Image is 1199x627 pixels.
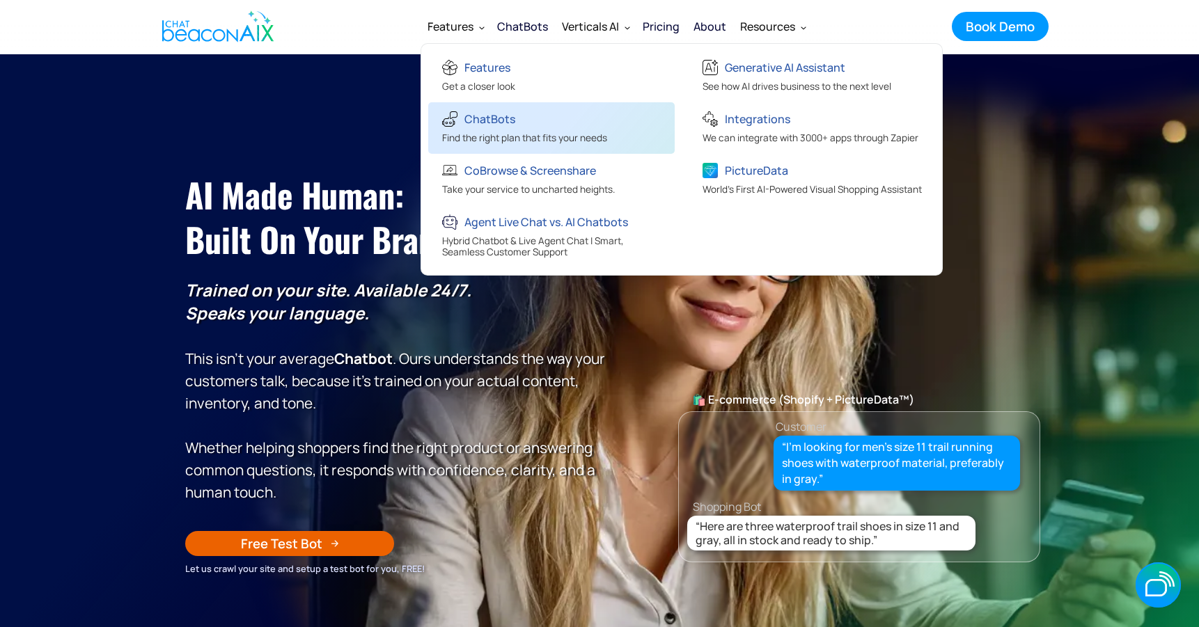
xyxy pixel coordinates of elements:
a: About [687,8,733,45]
a: ChatBotsFind the right plan that fits your needs [428,102,675,154]
div: 🛍️ E-commerce (Shopify + PictureData™) [679,390,1040,409]
div: “I’m looking for men’s size 11 trail running shoes with waterproof material, preferably in gray.” [782,439,1012,488]
div: Generative AI Assistant [725,58,845,77]
div: See how AI drives business to the next level [703,81,891,95]
img: Arrow [331,539,339,548]
strong: Trained on your site. Available 24/7. Speaks your language. [185,278,471,324]
a: Book Demo [952,12,1049,41]
a: FeaturesGet a closer look [428,51,675,102]
span: Built on Your Brand’s Voice [185,214,551,264]
div: We can integrate with 3000+ apps through Zapier [703,132,918,147]
img: Dropdown [479,24,485,30]
p: This isn’t your average . Ours understands the way your customers talk, because it’s trained on y... [185,279,606,503]
div: Resources [740,17,795,36]
a: CoBrowse & ScreenshareTake your service to uncharted heights. [428,154,675,205]
h1: AI Made Human: ‍ [185,173,606,262]
div: Book Demo [966,17,1035,35]
div: Features [464,58,510,77]
div: ChatBots [464,109,515,129]
div: Customer [776,417,826,436]
div: Take your service to uncharted heights. [442,184,615,198]
div: Verticals AI [555,10,636,43]
a: IntegrationsWe can integrate with 3000+ apps through Zapier [689,102,935,154]
nav: Features [421,43,943,276]
div: Features [421,10,490,43]
a: Agent Live Chat vs. AI ChatbotsHybrid Chatbot & Live Agent Chat | Smart, Seamless Customer Support [428,205,675,268]
a: Pricing [636,8,687,45]
div: Find the right plan that fits your needs [442,132,607,147]
img: Dropdown [625,24,630,30]
div: Pricing [643,17,680,36]
div: Resources [733,10,812,43]
a: ChatBots [490,10,555,43]
div: ChatBots [497,17,548,36]
div: Hybrid Chatbot & Live Agent Chat | Smart, Seamless Customer Support [442,235,664,261]
div: CoBrowse & Screenshare [464,161,596,180]
div: Agent Live Chat vs. AI Chatbots [464,212,628,232]
img: Dropdown [801,24,806,30]
div: About [693,17,726,36]
div: Let us crawl your site and setup a test bot for you, FREE! [185,561,606,576]
div: Verticals AI [562,17,619,36]
strong: Chatbot [334,349,393,368]
div: Get a closer look [442,81,515,95]
a: Generative AI AssistantSee how AI drives business to the next level [689,51,935,102]
div: Free Test Bot [241,534,322,553]
div: Integrations [725,109,790,129]
a: home [150,2,281,51]
a: PictureDataWorld's First AI-Powered Visual Shopping Assistant [689,154,935,205]
div: Features [428,17,473,36]
span: World's First AI-Powered Visual Shopping Assistant [703,183,922,196]
div: PictureData [725,161,788,180]
a: Free Test Bot [185,531,394,556]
